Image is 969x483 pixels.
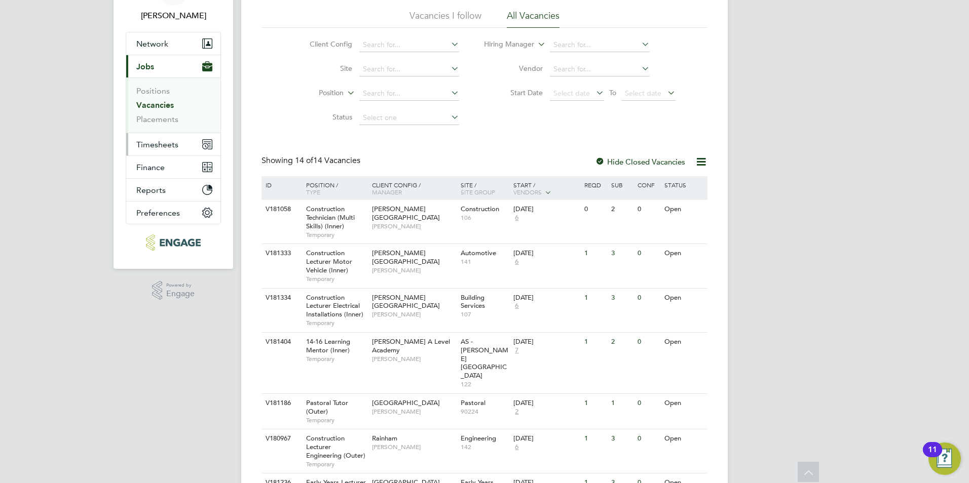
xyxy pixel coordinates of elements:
button: Finance [126,156,220,178]
button: Network [126,32,220,55]
span: Construction Technician (Multi Skills) (Inner) [306,205,355,230]
div: Position / [299,176,369,200]
label: Hiring Manager [476,39,534,50]
a: Positions [136,86,170,96]
span: Engineering [461,434,496,442]
span: [GEOGRAPHIC_DATA] [372,398,440,407]
label: Start Date [485,88,543,97]
span: Finance [136,163,165,172]
button: Reports [126,179,220,201]
span: Pastoral [461,398,486,407]
div: [DATE] [513,249,579,258]
div: V181334 [263,289,299,307]
button: Timesheets [126,133,220,155]
div: Reqd [582,176,608,193]
div: V180967 [263,429,299,448]
div: 1 [609,394,635,413]
span: 14 of [295,155,313,166]
span: Temporary [306,275,367,283]
div: 2 [609,200,635,219]
span: Rainham [372,434,397,442]
span: [PERSON_NAME] [372,355,456,363]
span: Temporary [306,416,367,424]
label: Hide Closed Vacancies [595,157,685,167]
img: huntereducation-logo-retina.png [146,234,200,251]
span: 7 [513,346,520,355]
div: V181186 [263,394,299,413]
div: 0 [635,333,661,351]
span: Manager [372,188,402,196]
a: Vacancies [136,100,174,110]
label: Client Config [294,39,352,49]
div: Status [662,176,706,193]
span: Network [136,39,168,49]
input: Search for... [550,62,650,76]
span: 90224 [461,408,509,416]
span: Engage [166,290,195,298]
span: Vendors [513,188,542,196]
div: 1 [582,429,608,448]
a: Go to home page [126,234,221,251]
span: Construction Lecturer Electrical Installations (Inner) [306,293,363,319]
span: Preferences [136,208,180,218]
div: Sub [609,176,635,193]
div: 1 [582,333,608,351]
span: 106 [461,214,509,222]
span: 14-16 Learning Mentor (Inner) [306,337,350,354]
div: Showing [262,155,362,166]
span: Pastoral Tutor (Outer) [306,398,348,416]
span: 6 [513,214,520,222]
div: ID [263,176,299,193]
span: 6 [513,258,520,266]
div: Jobs [126,77,220,133]
div: Conf [635,176,661,193]
input: Search for... [359,38,459,52]
div: 1 [582,394,608,413]
span: 141 [461,258,509,266]
div: 1 [582,289,608,307]
div: [DATE] [513,434,579,443]
span: AS - [PERSON_NAME][GEOGRAPHIC_DATA] [461,337,508,380]
span: 14 Vacancies [295,155,360,166]
span: 122 [461,380,509,388]
input: Select one [359,111,459,125]
div: Open [662,333,706,351]
span: Timesheets [136,140,178,149]
span: Automotive [461,249,496,257]
span: [PERSON_NAME][GEOGRAPHIC_DATA] [372,205,440,222]
div: 0 [635,289,661,307]
span: Construction [461,205,499,213]
span: Site Group [461,188,495,196]
span: Temporary [306,231,367,239]
div: V181404 [263,333,299,351]
span: 2 [513,408,520,416]
span: Powered by [166,281,195,290]
span: [PERSON_NAME][GEOGRAPHIC_DATA] [372,249,440,266]
div: Open [662,244,706,263]
span: Construction Lecturer Engineering (Outer) [306,434,365,460]
li: All Vacancies [507,10,560,28]
span: Select date [625,89,661,98]
div: 0 [635,244,661,263]
div: Open [662,200,706,219]
a: Placements [136,114,178,124]
a: Powered byEngage [152,281,195,300]
div: 11 [928,450,937,463]
input: Search for... [359,62,459,76]
div: 0 [582,200,608,219]
span: [PERSON_NAME] [372,310,456,318]
div: 2 [609,333,635,351]
span: [PERSON_NAME] [372,222,456,230]
div: 0 [635,429,661,448]
div: Open [662,429,706,448]
div: Open [662,394,706,413]
span: [PERSON_NAME] [372,266,456,274]
span: Temporary [306,355,367,363]
span: [PERSON_NAME] [372,408,456,416]
label: Vendor [485,64,543,73]
div: 1 [582,244,608,263]
span: Jobs [136,62,154,71]
span: Temporary [306,319,367,327]
span: 142 [461,443,509,451]
div: 3 [609,244,635,263]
